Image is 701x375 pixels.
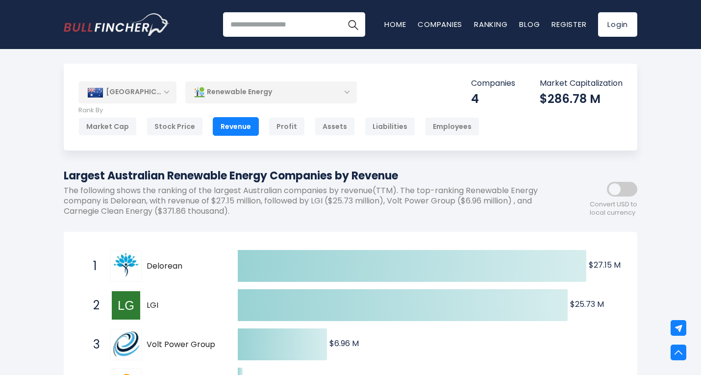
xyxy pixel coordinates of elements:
div: Stock Price [147,117,203,136]
p: Rank By [78,106,479,115]
div: Liabilities [365,117,415,136]
text: $27.15 M [589,259,621,271]
button: Search [341,12,365,37]
span: Volt Power Group [147,340,221,350]
div: $286.78 M [540,91,623,106]
p: The following shows the ranking of the largest Australian companies by revenue(TTM). The top-rank... [64,186,549,216]
a: Login [598,12,637,37]
h1: Largest Australian Renewable Energy Companies by Revenue [64,168,549,184]
span: 2 [88,297,98,314]
div: Employees [425,117,479,136]
img: Bullfincher logo [64,13,170,36]
img: LGI [112,291,140,320]
a: Home [384,19,406,29]
div: Market Cap [78,117,137,136]
p: Companies [471,78,515,89]
div: Assets [315,117,355,136]
a: Go to homepage [64,13,169,36]
img: Volt Power Group [112,330,140,359]
a: Ranking [474,19,507,29]
div: 4 [471,91,515,106]
span: 3 [88,336,98,353]
a: Register [551,19,586,29]
text: $6.96 M [329,338,359,349]
a: Companies [418,19,462,29]
div: Profit [269,117,305,136]
span: Delorean [147,261,221,272]
a: Blog [519,19,540,29]
img: Delorean [112,252,140,280]
span: LGI [147,300,221,311]
span: 1 [88,258,98,275]
div: [GEOGRAPHIC_DATA] [78,81,176,103]
div: Renewable Energy [185,81,357,103]
div: Revenue [213,117,259,136]
text: $25.73 M [570,299,604,310]
span: Convert USD to local currency [590,200,637,217]
p: Market Capitalization [540,78,623,89]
